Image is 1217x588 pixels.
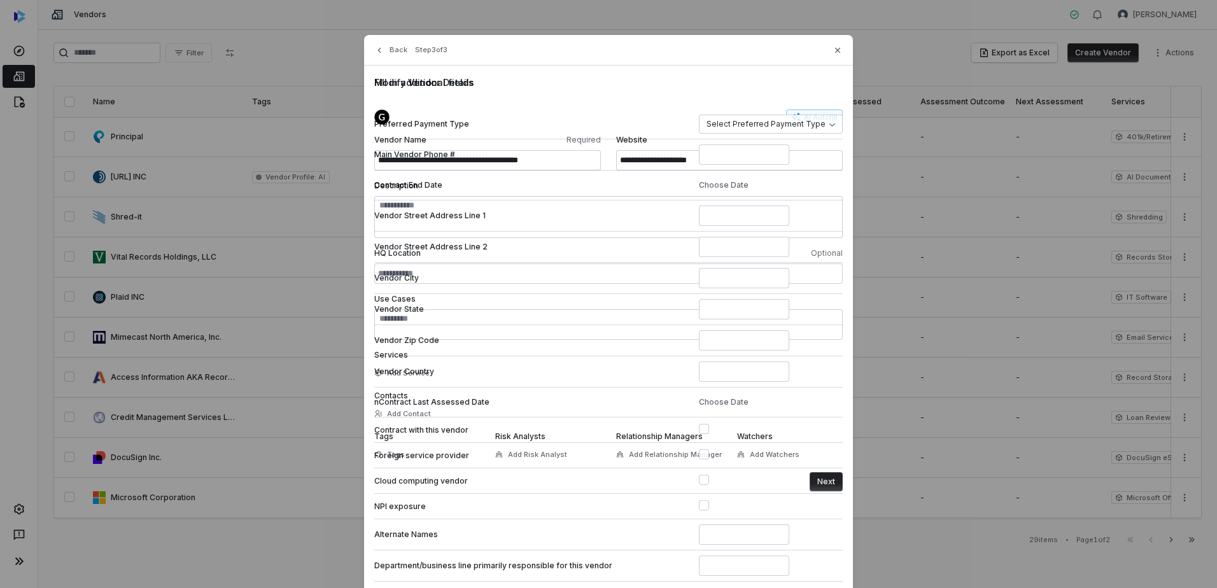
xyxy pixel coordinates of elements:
[374,561,689,571] label: Department/business line primarily responsible for this vendor
[370,39,411,62] button: Back
[374,242,689,252] label: Vendor Street Address Line 2
[374,335,689,346] label: Vendor Zip Code
[374,397,689,407] label: nContract Last Assessed Date
[374,150,689,160] label: Main Vendor Phone #
[415,45,447,55] span: Step 3 of 3
[374,451,689,461] label: Foreign service provider
[695,389,752,416] button: Choose Date
[695,172,752,199] button: Choose Date
[374,304,689,314] label: Vendor State
[374,273,689,283] label: Vendor City
[374,76,843,89] span: Fill in additional fields
[374,119,689,129] label: Preferred Payment Type
[374,180,689,190] label: Contract End Date
[374,367,689,377] label: Vendor Country
[374,211,689,221] label: Vendor Street Address Line 1
[374,529,689,540] label: Alternate Names
[374,476,689,486] label: Cloud computing vendor
[374,501,689,512] label: NPI exposure
[374,425,689,435] label: Contract with this vendor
